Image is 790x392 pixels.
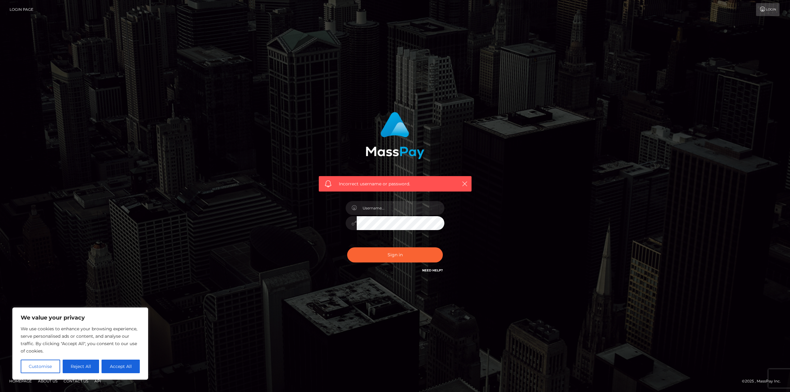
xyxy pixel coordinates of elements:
a: Homepage [7,376,34,386]
p: We value your privacy [21,314,140,321]
button: Accept All [102,360,140,373]
button: Customise [21,360,60,373]
button: Reject All [63,360,99,373]
div: © 2025 , MassPay Inc. [742,378,785,385]
a: API [92,376,104,386]
p: We use cookies to enhance your browsing experience, serve personalised ads or content, and analys... [21,325,140,355]
input: Username... [357,201,444,215]
button: Sign in [347,247,443,262]
a: Contact Us [61,376,91,386]
a: Login Page [10,3,33,16]
div: We value your privacy [12,307,148,380]
keeper-lock: Open Keeper Popup [431,204,439,212]
a: Login [756,3,780,16]
img: MassPay Login [366,112,424,159]
a: About Us [35,376,60,386]
span: Incorrect username or password. [339,181,451,187]
a: Need Help? [422,268,443,272]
